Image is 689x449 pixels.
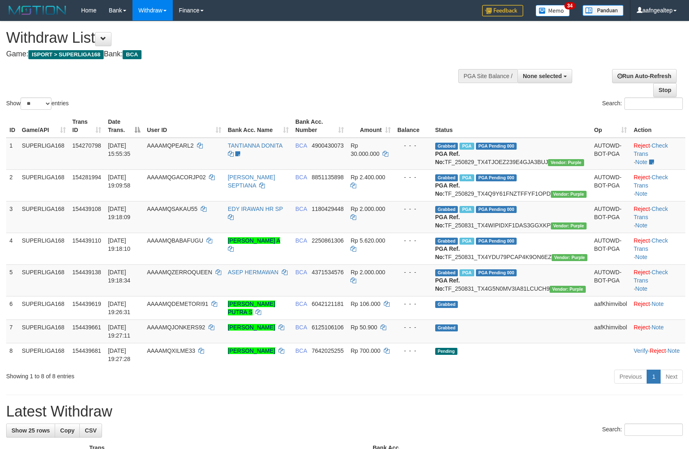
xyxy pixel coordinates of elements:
button: None selected [517,69,572,83]
h1: Latest Withdraw [6,403,683,420]
b: PGA Ref. No: [435,182,460,197]
span: Grabbed [435,143,458,150]
label: Show entries [6,97,69,110]
a: [PERSON_NAME] A [228,237,280,244]
span: AAAAMQXILME33 [147,347,195,354]
td: SUPERLIGA168 [19,264,69,296]
span: Copy 4900430073 to clipboard [312,142,344,149]
span: 154439138 [72,269,101,275]
a: EDY IRAWAN HR SP [228,206,283,212]
span: Rp 50.900 [350,324,377,331]
span: [DATE] 19:27:11 [108,324,130,339]
h4: Game: Bank: [6,50,451,58]
a: 1 [647,370,661,384]
td: 4 [6,233,19,264]
td: TF_250831_TX4G5N0MV3IA81LCUCH9 [432,264,591,296]
div: - - - [397,347,429,355]
span: [DATE] 19:18:10 [108,237,130,252]
td: · · [630,138,685,170]
span: Vendor URL: https://trx4.1velocity.biz [550,286,585,293]
span: Vendor URL: https://trx4.1velocity.biz [548,159,584,166]
a: Stop [653,83,677,97]
span: Vendor URL: https://trx4.1velocity.biz [551,191,587,198]
span: 154439619 [72,301,101,307]
th: ID [6,114,19,138]
td: · · [630,169,685,201]
span: BCA [295,301,307,307]
th: Bank Acc. Name: activate to sort column ascending [225,114,292,138]
td: 8 [6,343,19,366]
div: - - - [397,205,429,213]
div: - - - [397,268,429,276]
span: BCA [123,50,141,59]
a: Note [652,324,664,331]
span: PGA Pending [476,206,517,213]
a: CSV [79,424,102,437]
span: Copy 2250861306 to clipboard [312,237,344,244]
b: PGA Ref. No: [435,277,460,292]
span: 154439108 [72,206,101,212]
span: AAAAMQBABAFUGU [147,237,203,244]
a: Next [660,370,683,384]
span: Marked by aafsoumeymey [459,238,474,245]
th: Game/API: activate to sort column ascending [19,114,69,138]
div: - - - [397,173,429,181]
input: Search: [624,424,683,436]
th: Amount: activate to sort column ascending [347,114,394,138]
span: Copy [60,427,74,434]
td: 6 [6,296,19,319]
th: User ID: activate to sort column ascending [144,114,225,138]
span: CSV [85,427,97,434]
td: TF_250829_TX4TJOEZ239E4GJA3BUJ [432,138,591,170]
a: Note [668,347,680,354]
select: Showentries [21,97,51,110]
td: SUPERLIGA168 [19,319,69,343]
span: [DATE] 19:27:28 [108,347,130,362]
span: BCA [295,142,307,149]
div: - - - [397,141,429,150]
span: BCA [295,347,307,354]
span: AAAAMQZERROQUEEN [147,269,212,275]
td: · · [630,201,685,233]
td: TF_250831_TX4WIPIDXF1DAS3GGXKP [432,201,591,233]
td: 5 [6,264,19,296]
th: Status [432,114,591,138]
b: PGA Ref. No: [435,245,460,260]
td: SUPERLIGA168 [19,169,69,201]
span: Rp 700.000 [350,347,380,354]
span: Pending [435,348,457,355]
td: AUTOWD-BOT-PGA [591,169,630,201]
span: [DATE] 19:26:31 [108,301,130,315]
span: Grabbed [435,174,458,181]
td: 7 [6,319,19,343]
td: TF_250831_TX4YDU79PCAP4K9ON6EZ [432,233,591,264]
a: Note [635,159,647,165]
h1: Withdraw List [6,30,451,46]
img: Button%20Memo.svg [536,5,570,16]
th: Date Trans.: activate to sort column descending [104,114,144,138]
span: PGA Pending [476,174,517,181]
a: Show 25 rows [6,424,55,437]
td: · · [630,343,685,366]
td: AUTOWD-BOT-PGA [591,233,630,264]
span: Show 25 rows [12,427,50,434]
span: Copy 6125106106 to clipboard [312,324,344,331]
div: Showing 1 to 8 of 8 entries [6,369,281,380]
span: PGA Pending [476,238,517,245]
span: BCA [295,324,307,331]
td: · [630,296,685,319]
span: Grabbed [435,238,458,245]
span: Grabbed [435,324,458,331]
span: BCA [295,174,307,181]
a: [PERSON_NAME] PUTRA S [228,301,275,315]
span: AAAAMQGACORJP02 [147,174,206,181]
span: [DATE] 19:18:09 [108,206,130,220]
a: Run Auto-Refresh [612,69,677,83]
a: TANTIANNA DONITA [228,142,283,149]
a: [PERSON_NAME] [228,324,275,331]
a: Note [635,222,647,229]
a: Note [635,190,647,197]
span: AAAAMQSAKAU55 [147,206,197,212]
span: AAAAMQPEARL2 [147,142,194,149]
label: Search: [602,424,683,436]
